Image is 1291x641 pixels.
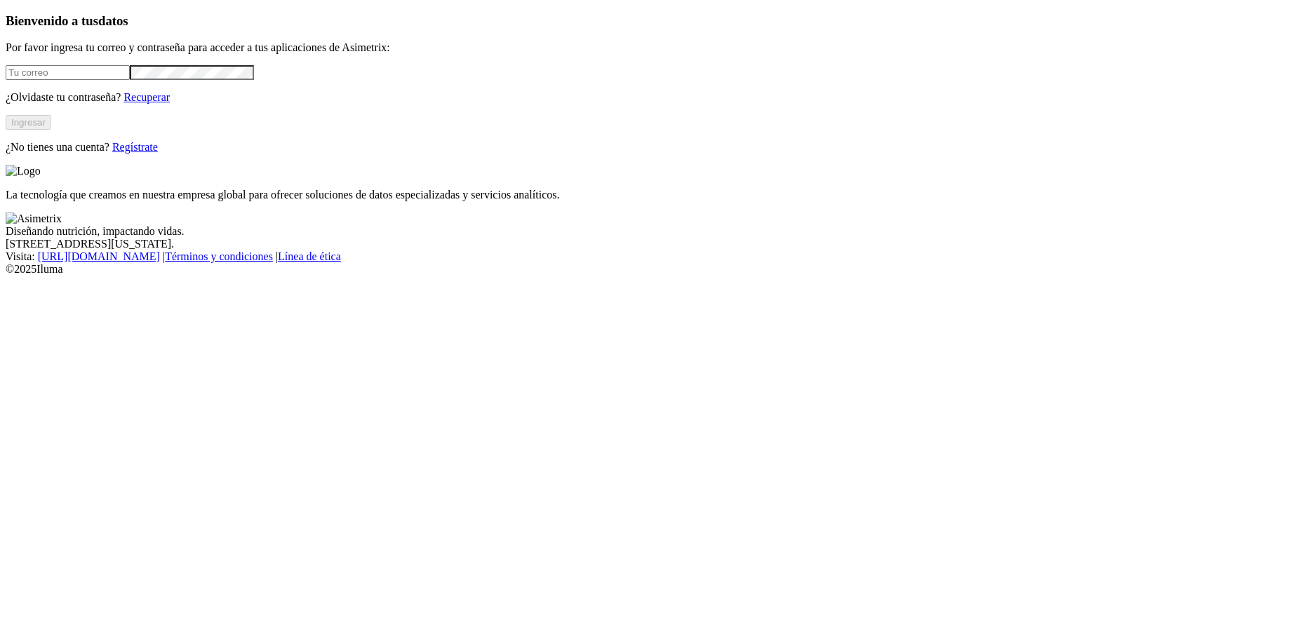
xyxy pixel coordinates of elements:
p: ¿No tienes una cuenta? [6,141,1285,154]
span: datos [98,13,128,28]
div: © 2025 Iluma [6,263,1285,276]
a: [URL][DOMAIN_NAME] [38,250,160,262]
button: Ingresar [6,115,51,130]
div: Diseñando nutrición, impactando vidas. [6,225,1285,238]
a: Regístrate [112,141,158,153]
a: Recuperar [123,91,170,103]
p: Por favor ingresa tu correo y contraseña para acceder a tus aplicaciones de Asimetrix: [6,41,1285,54]
img: Logo [6,165,41,177]
p: La tecnología que creamos en nuestra empresa global para ofrecer soluciones de datos especializad... [6,189,1285,201]
div: Visita : | | [6,250,1285,263]
h3: Bienvenido a tus [6,13,1285,29]
img: Asimetrix [6,212,62,225]
div: [STREET_ADDRESS][US_STATE]. [6,238,1285,250]
a: Términos y condiciones [165,250,273,262]
p: ¿Olvidaste tu contraseña? [6,91,1285,104]
input: Tu correo [6,65,130,80]
a: Línea de ética [278,250,341,262]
